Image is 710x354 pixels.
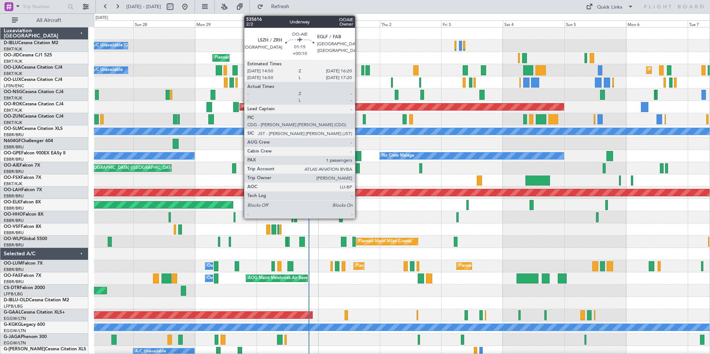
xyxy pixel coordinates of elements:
[19,18,78,23] span: All Aircraft
[4,335,21,339] span: G-JAGA
[4,273,21,278] span: OO-FAE
[4,163,40,168] a: OO-AIEFalcon 7X
[4,279,24,285] a: EBBR/BRU
[4,169,24,174] a: EBBR/BRU
[597,4,622,11] div: Quick Links
[4,273,41,278] a: OO-FAEFalcon 7X
[248,273,307,284] div: AOG Maint Melsbroek Air Base
[4,41,18,45] span: D-IBLU
[207,260,258,272] div: Owner Melsbroek Air Base
[4,310,21,315] span: G-GAAL
[4,237,47,241] a: OO-WLPGlobal 5500
[58,163,175,174] div: Planned Maint [GEOGRAPHIC_DATA] ([GEOGRAPHIC_DATA])
[626,20,688,27] div: Mon 6
[4,316,26,321] a: EGGW/LTN
[4,127,22,131] span: OO-SLM
[582,1,637,13] button: Quick Links
[4,224,21,229] span: OO-VSF
[4,41,58,45] a: D-IBLUCessna Citation M2
[4,181,22,187] a: EBKT/KJK
[4,347,45,351] span: G-[PERSON_NAME]
[4,212,23,217] span: OO-HHO
[4,291,23,297] a: LFPB/LBG
[358,236,412,247] div: Planned Maint Milan (Linate)
[4,200,41,204] a: OO-ELKFalcon 8X
[4,95,22,101] a: EBKT/KJK
[4,206,24,211] a: EBBR/BRU
[133,20,195,27] div: Sun 28
[207,273,258,284] div: Owner Melsbroek Air Base
[441,20,503,27] div: Fri 3
[4,102,63,106] a: OO-ROKCessna Citation CJ4
[4,242,24,248] a: EBBR/BRU
[4,230,24,236] a: EBBR/BRU
[195,20,257,27] div: Mon 29
[319,15,332,21] div: [DATE]
[4,139,53,143] a: N604GFChallenger 604
[4,188,22,192] span: OO-LAH
[4,157,24,162] a: EBBR/BRU
[4,298,29,302] span: D-IBLU-OLD
[4,108,22,113] a: EBKT/KJK
[356,260,490,272] div: Planned Maint [GEOGRAPHIC_DATA] ([GEOGRAPHIC_DATA] National)
[4,310,65,315] a: G-GAALCessna Citation XLS+
[4,71,22,76] a: EBKT/KJK
[4,237,22,241] span: OO-WLP
[4,176,41,180] a: OO-FSXFalcon 7X
[215,52,301,63] div: Planned Maint Kortrijk-[GEOGRAPHIC_DATA]
[382,150,414,161] div: No Crew Malaga
[4,286,45,290] a: CS-DTRFalcon 2000
[4,163,20,168] span: OO-AIE
[4,139,21,143] span: N604GF
[4,261,22,266] span: OO-LUM
[4,53,52,58] a: OO-JIDCessna CJ1 525
[4,322,21,327] span: G-KGKG
[4,218,24,223] a: EBBR/BRU
[4,267,24,272] a: EBBR/BRU
[4,78,21,82] span: OO-LUX
[380,20,442,27] div: Thu 2
[318,20,380,27] div: Wed 1
[4,193,24,199] a: EBBR/BRU
[4,53,19,58] span: OO-JID
[4,59,22,64] a: EBKT/KJK
[459,260,593,272] div: Planned Maint [GEOGRAPHIC_DATA] ([GEOGRAPHIC_DATA] National)
[126,3,161,10] span: [DATE] - [DATE]
[4,114,63,119] a: OO-ZUNCessna Citation CJ4
[23,1,65,12] input: Trip Number
[4,335,47,339] a: G-JAGAPhenom 300
[4,224,41,229] a: OO-VSFFalcon 8X
[72,20,133,27] div: Sat 27
[4,261,43,266] a: OO-LUMFalcon 7X
[4,90,22,94] span: OO-NSG
[4,65,21,70] span: OO-LXA
[4,347,86,351] a: G-[PERSON_NAME]Cessna Citation XLS
[8,14,81,26] button: All Aircraft
[4,127,63,131] a: OO-SLMCessna Citation XLS
[4,90,63,94] a: OO-NSGCessna Citation CJ4
[265,4,296,9] span: Refresh
[4,144,24,150] a: EBBR/BRU
[242,101,323,112] div: AOG Maint Kortrijk-[GEOGRAPHIC_DATA]
[4,83,24,89] a: LFSN/ENC
[4,151,21,155] span: OO-GPE
[4,286,20,290] span: CS-DTR
[4,298,69,302] a: D-IBLU-OLDCessna Citation M2
[4,304,23,309] a: LFPB/LBG
[503,20,564,27] div: Sat 4
[4,65,62,70] a: OO-LXACessna Citation CJ4
[4,120,22,125] a: EBKT/KJK
[4,200,20,204] span: OO-ELK
[4,340,26,346] a: EGGW/LTN
[92,65,123,76] div: A/C Unavailable
[4,151,65,155] a: OO-GPEFalcon 900EX EASy II
[95,15,108,21] div: [DATE]
[4,132,24,138] a: EBBR/BRU
[4,328,26,334] a: EGGW/LTN
[257,20,318,27] div: Tue 30
[4,212,43,217] a: OO-HHOFalcon 8X
[4,102,22,106] span: OO-ROK
[4,114,22,119] span: OO-ZUN
[4,176,21,180] span: OO-FSX
[4,188,42,192] a: OO-LAHFalcon 7X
